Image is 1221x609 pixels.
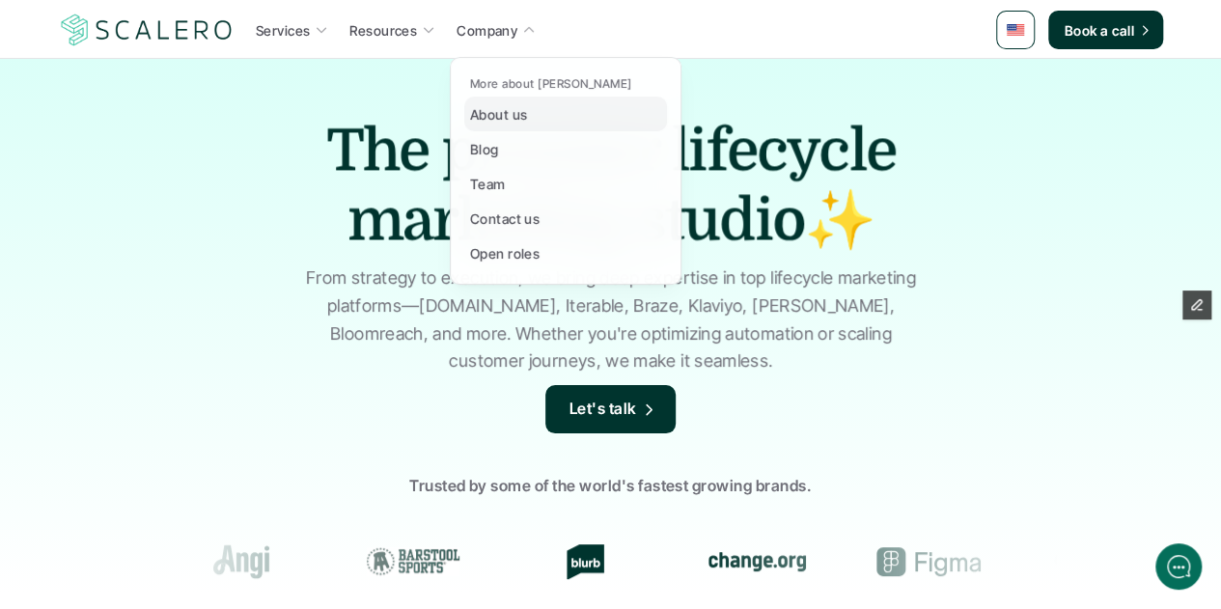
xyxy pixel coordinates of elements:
p: Services [256,20,310,41]
button: New conversation [30,256,356,294]
p: Blog [470,139,499,159]
p: Team [470,174,506,194]
div: Barstool [316,544,449,579]
div: Angi [144,544,277,579]
div: change.org [659,544,792,579]
a: Open roles [464,235,667,270]
a: Team [464,166,667,201]
iframe: gist-messenger-bubble-iframe [1155,543,1202,590]
div: Figma [831,544,964,579]
img: Groome [1023,550,1116,573]
p: Open roles [470,243,540,263]
p: Let's talk [569,397,637,422]
a: Scalero company logo [58,13,236,47]
p: Company [457,20,517,41]
a: Blog [464,131,667,166]
h1: The premier lifecycle marketing studio✨ [273,116,949,255]
h2: Let us know if we can help with lifecycle marketing. [29,128,357,221]
a: Contact us [464,201,667,235]
a: Let's talk [545,385,677,433]
p: Resources [349,20,417,41]
p: Book a call [1064,20,1134,41]
img: Scalero company logo [58,12,236,48]
span: We run on Gist [161,484,244,497]
a: Book a call [1048,11,1163,49]
p: Contact us [470,208,540,229]
h1: Hi! Welcome to [GEOGRAPHIC_DATA]. [29,94,357,125]
a: About us [464,97,667,131]
p: About us [470,104,527,125]
p: From strategy to execution, we bring deep expertise in top lifecycle marketing platforms—[DOMAIN_... [297,264,925,375]
div: Blurb [487,544,621,579]
span: New conversation [125,267,232,283]
button: Edit Framer Content [1182,291,1211,319]
p: More about [PERSON_NAME] [470,77,632,91]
